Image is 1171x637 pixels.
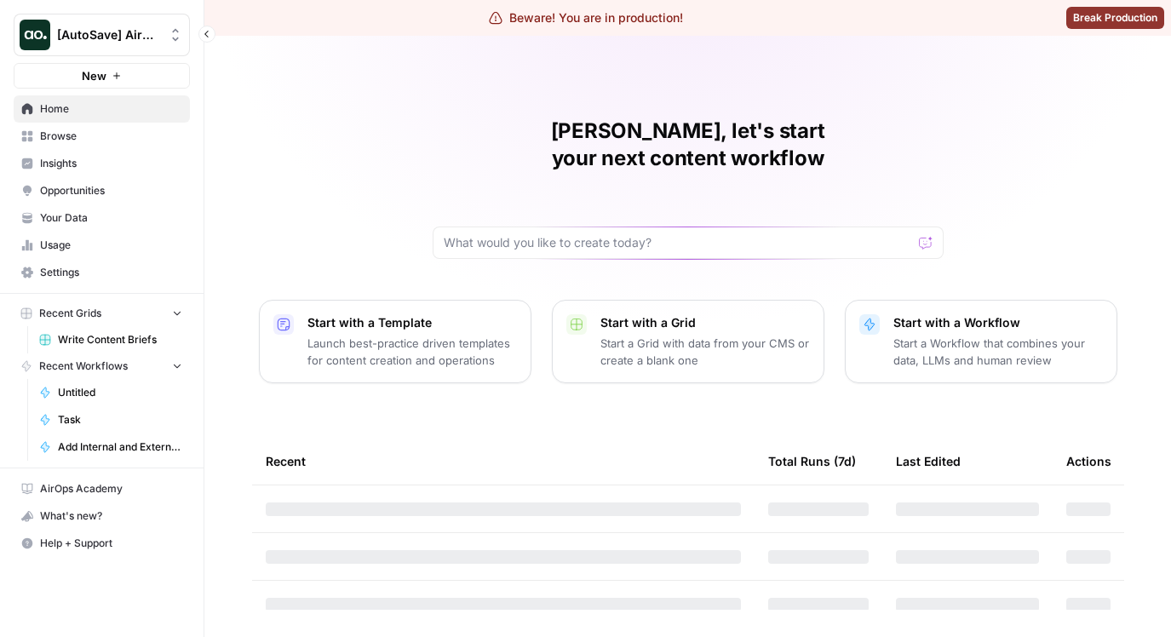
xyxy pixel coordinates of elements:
a: Usage [14,232,190,259]
span: New [82,67,106,84]
a: Home [14,95,190,123]
a: Opportunities [14,177,190,204]
p: Start with a Grid [600,314,810,331]
span: Help + Support [40,536,182,551]
a: Untitled [32,379,190,406]
div: Beware! You are in production! [489,9,683,26]
span: [AutoSave] AirOps [57,26,160,43]
span: Insights [40,156,182,171]
span: Recent Grids [39,306,101,321]
button: What's new? [14,502,190,530]
div: Last Edited [896,438,961,485]
span: Untitled [58,385,182,400]
h1: [PERSON_NAME], let's start your next content workflow [433,118,944,172]
a: Your Data [14,204,190,232]
a: Write Content Briefs [32,326,190,353]
span: Opportunities [40,183,182,198]
img: [AutoSave] AirOps Logo [20,20,50,50]
span: Break Production [1073,10,1157,26]
button: Workspace: [AutoSave] AirOps [14,14,190,56]
span: Home [40,101,182,117]
a: Task [32,406,190,433]
a: Add Internal and External Links to Page [32,433,190,461]
span: Your Data [40,210,182,226]
span: Recent Workflows [39,359,128,374]
div: What's new? [14,503,189,529]
button: Help + Support [14,530,190,557]
span: Settings [40,265,182,280]
a: Insights [14,150,190,177]
a: AirOps Academy [14,475,190,502]
a: Settings [14,259,190,286]
button: Start with a WorkflowStart a Workflow that combines your data, LLMs and human review [845,300,1117,383]
button: Recent Grids [14,301,190,326]
span: AirOps Academy [40,481,182,496]
button: New [14,63,190,89]
span: Write Content Briefs [58,332,182,347]
span: Task [58,412,182,428]
p: Launch best-practice driven templates for content creation and operations [307,335,517,369]
button: Break Production [1066,7,1164,29]
input: What would you like to create today? [444,234,912,251]
span: Browse [40,129,182,144]
p: Start with a Template [307,314,517,331]
p: Start with a Workflow [893,314,1103,331]
div: Actions [1066,438,1111,485]
span: Usage [40,238,182,253]
p: Start a Workflow that combines your data, LLMs and human review [893,335,1103,369]
button: Start with a TemplateLaunch best-practice driven templates for content creation and operations [259,300,531,383]
p: Start a Grid with data from your CMS or create a blank one [600,335,810,369]
button: Start with a GridStart a Grid with data from your CMS or create a blank one [552,300,824,383]
div: Total Runs (7d) [768,438,856,485]
span: Add Internal and External Links to Page [58,439,182,455]
button: Recent Workflows [14,353,190,379]
a: Browse [14,123,190,150]
div: Recent [266,438,741,485]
